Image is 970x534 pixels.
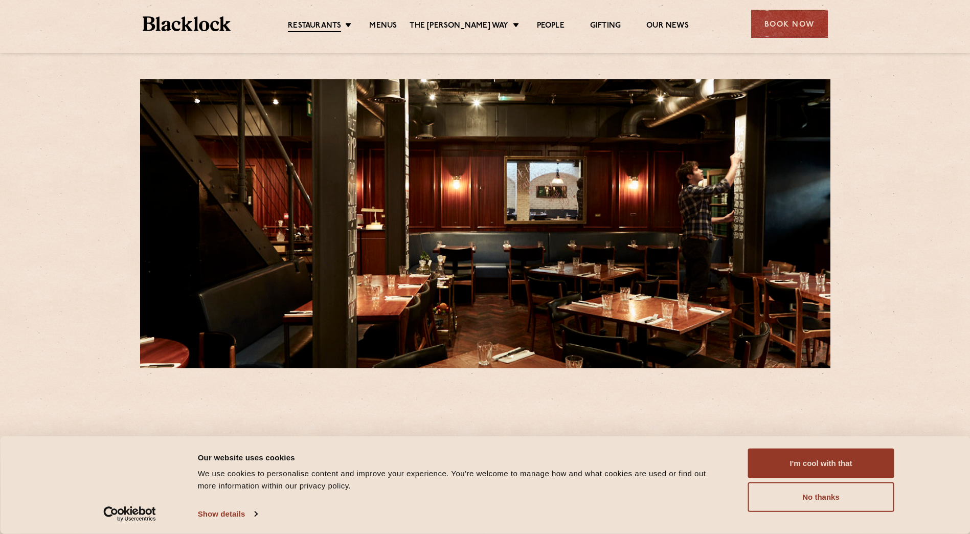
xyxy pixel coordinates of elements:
button: No thanks [748,482,894,512]
img: BL_Textured_Logo-footer-cropped.svg [143,16,231,31]
div: We use cookies to personalise content and improve your experience. You're welcome to manage how a... [198,468,725,492]
a: Usercentrics Cookiebot - opens in a new window [85,506,174,522]
a: Menus [369,21,397,31]
a: The [PERSON_NAME] Way [410,21,508,31]
div: Book Now [751,10,828,38]
div: Our website uses cookies [198,451,725,463]
a: Restaurants [288,21,341,32]
a: People [537,21,565,31]
a: Show details [198,506,257,522]
a: Gifting [590,21,621,31]
button: I'm cool with that [748,449,894,478]
a: Our News [646,21,689,31]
